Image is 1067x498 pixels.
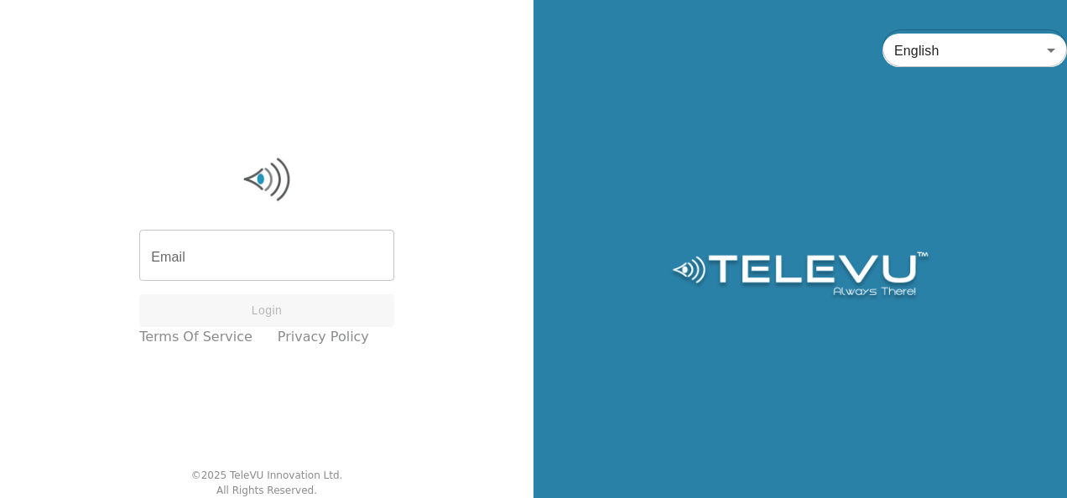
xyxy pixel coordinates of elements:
[882,27,1067,74] div: English
[139,154,394,205] img: Logo
[139,327,252,347] a: Terms of Service
[191,468,343,483] div: © 2025 TeleVU Innovation Ltd.
[669,252,930,302] img: Logo
[216,483,317,498] div: All Rights Reserved.
[278,327,369,347] a: Privacy Policy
